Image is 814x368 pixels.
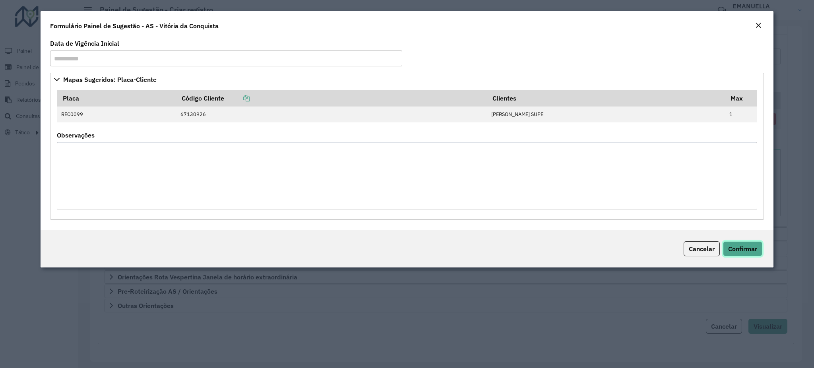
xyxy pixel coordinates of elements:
[224,94,250,102] a: Copiar
[63,76,157,83] span: Mapas Sugeridos: Placa-Cliente
[684,241,720,256] button: Cancelar
[487,90,725,107] th: Clientes
[728,245,757,253] span: Confirmar
[725,107,757,122] td: 1
[487,107,725,122] td: [PERSON_NAME] SUPE
[753,21,764,31] button: Close
[50,73,764,86] a: Mapas Sugeridos: Placa-Cliente
[57,90,176,107] th: Placa
[755,22,762,29] em: Fechar
[725,90,757,107] th: Max
[57,130,95,140] label: Observações
[689,245,715,253] span: Cancelar
[50,39,119,48] label: Data de Vigência Inicial
[50,21,219,31] h4: Formulário Painel de Sugestão - AS - Vitória da Conquista
[50,86,764,220] div: Mapas Sugeridos: Placa-Cliente
[176,90,487,107] th: Código Cliente
[176,107,487,122] td: 67130926
[723,241,762,256] button: Confirmar
[57,107,176,122] td: REC0099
